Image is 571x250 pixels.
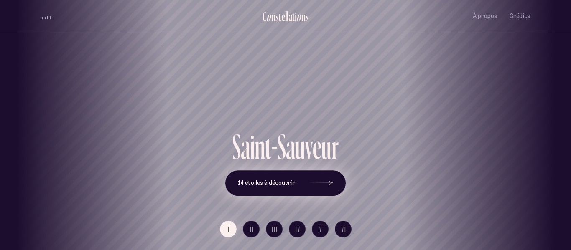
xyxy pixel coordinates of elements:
span: II [250,226,254,233]
span: VI [342,226,347,233]
button: III [266,221,283,237]
div: t [279,10,281,23]
span: IV [296,226,301,233]
div: e [313,129,321,164]
div: a [288,10,292,23]
div: u [321,129,331,164]
div: t [265,129,271,164]
button: II [243,221,260,237]
div: n [255,129,265,164]
span: V [319,226,322,233]
div: - [271,129,278,164]
div: n [301,10,306,23]
div: i [250,129,255,164]
button: volume audio [41,12,52,20]
div: o [266,10,271,23]
div: o [296,10,301,23]
div: s [306,10,309,23]
div: a [286,129,295,164]
div: u [295,129,305,164]
button: I [220,221,237,237]
div: l [285,10,287,23]
span: I [228,226,230,233]
span: Crédits [510,13,530,20]
button: À propos [473,6,497,26]
span: III [272,226,278,233]
div: n [271,10,275,23]
div: C [263,10,266,23]
button: VI [335,221,352,237]
div: S [278,129,286,164]
button: V [312,221,329,237]
div: s [275,10,279,23]
div: i [295,10,297,23]
div: e [281,10,285,23]
button: IV [289,221,306,237]
div: v [305,129,313,164]
span: 14 étoiles à découvrir [238,179,296,187]
button: Crédits [510,6,530,26]
button: 14 étoiles à découvrir [225,170,346,196]
span: À propos [473,13,497,20]
div: l [287,10,288,23]
div: S [232,129,241,164]
div: r [331,130,339,164]
div: a [241,129,250,164]
div: t [292,10,295,23]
